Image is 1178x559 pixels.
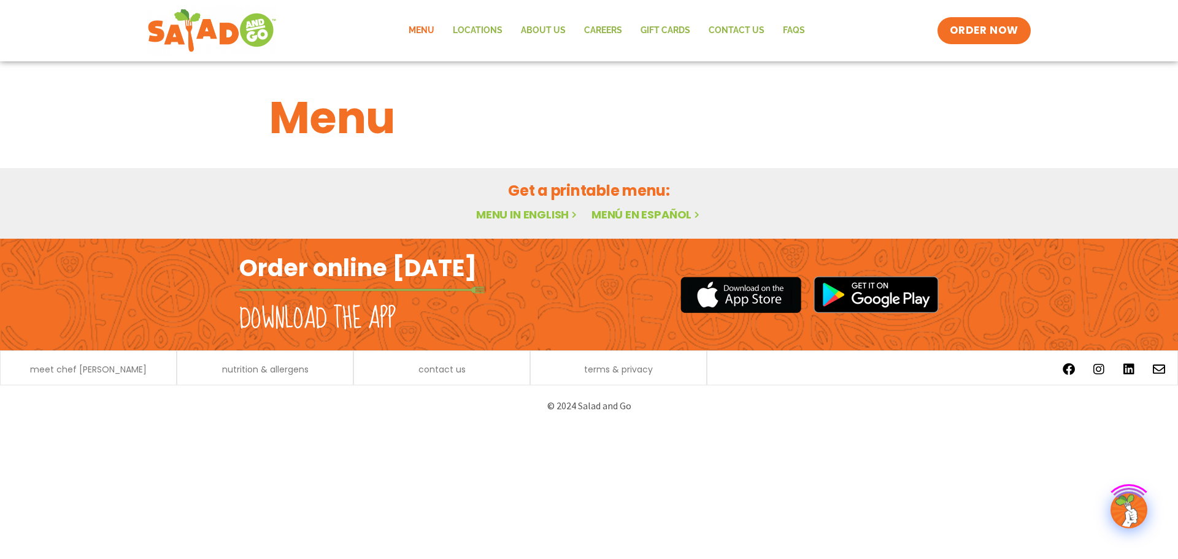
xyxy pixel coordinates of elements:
a: terms & privacy [584,365,653,374]
a: Locations [444,17,512,45]
a: contact us [418,365,466,374]
span: ORDER NOW [950,23,1018,38]
h1: Menu [269,85,909,151]
a: ORDER NOW [937,17,1031,44]
a: GIFT CARDS [631,17,699,45]
img: google_play [814,276,939,313]
img: appstore [680,275,801,315]
a: Menú en español [591,207,702,222]
a: meet chef [PERSON_NAME] [30,365,147,374]
img: new-SAG-logo-768×292 [147,6,277,55]
a: Menu [399,17,444,45]
a: Menu in English [476,207,579,222]
a: Careers [575,17,631,45]
h2: Order online [DATE] [239,253,477,283]
p: © 2024 Salad and Go [245,398,933,414]
a: nutrition & allergens [222,365,309,374]
img: fork [239,287,485,293]
a: FAQs [774,17,814,45]
a: Contact Us [699,17,774,45]
a: About Us [512,17,575,45]
h2: Download the app [239,302,396,336]
nav: Menu [399,17,814,45]
h2: Get a printable menu: [269,180,909,201]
